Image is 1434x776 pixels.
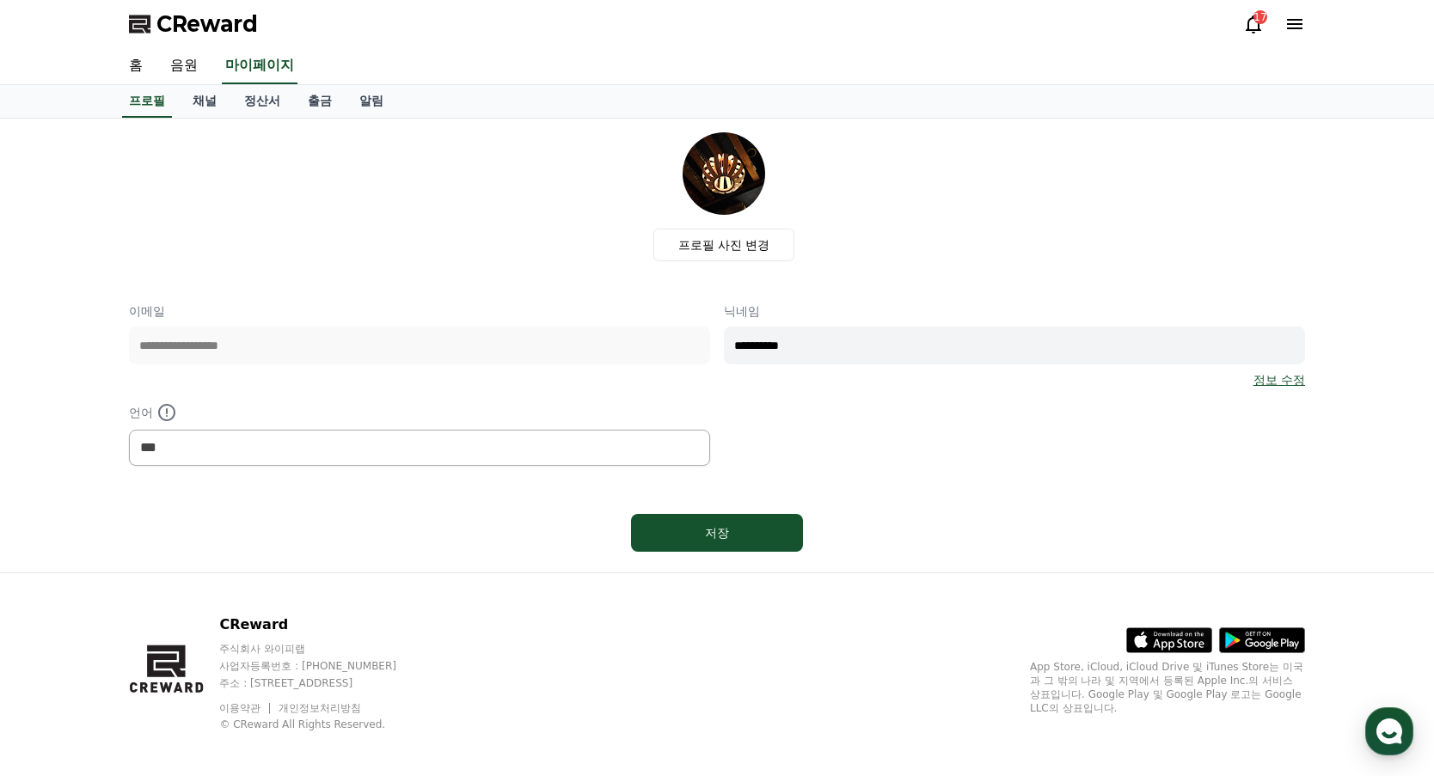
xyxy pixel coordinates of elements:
p: App Store, iCloud, iCloud Drive 및 iTunes Store는 미국과 그 밖의 나라 및 지역에서 등록된 Apple Inc.의 서비스 상표입니다. Goo... [1030,660,1305,715]
a: 대화 [113,545,222,588]
img: profile_image [683,132,765,215]
label: 프로필 사진 변경 [653,229,795,261]
div: 17 [1253,10,1267,24]
span: 설정 [266,571,286,584]
a: 정보 수정 [1253,371,1305,388]
a: 마이페이지 [222,48,297,84]
a: 알림 [346,85,397,118]
a: 채널 [179,85,230,118]
p: 닉네임 [724,302,1305,320]
p: 주식회사 와이피랩 [219,642,429,656]
p: 언어 [129,402,710,423]
a: 음원 [156,48,211,84]
a: 정산서 [230,85,294,118]
a: 17 [1243,14,1264,34]
p: 사업자등록번호 : [PHONE_NUMBER] [219,659,429,673]
p: © CReward All Rights Reserved. [219,718,429,731]
button: 저장 [631,514,803,552]
span: 대화 [157,571,178,585]
a: 설정 [222,545,330,588]
a: 홈 [5,545,113,588]
a: 출금 [294,85,346,118]
a: CReward [129,10,258,38]
a: 이용약관 [219,702,273,714]
p: CReward [219,614,429,635]
div: 저장 [665,524,769,541]
a: 홈 [115,48,156,84]
a: 프로필 [122,85,172,118]
a: 개인정보처리방침 [279,702,361,714]
span: 홈 [54,571,64,584]
span: CReward [156,10,258,38]
p: 이메일 [129,302,710,320]
p: 주소 : [STREET_ADDRESS] [219,676,429,690]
